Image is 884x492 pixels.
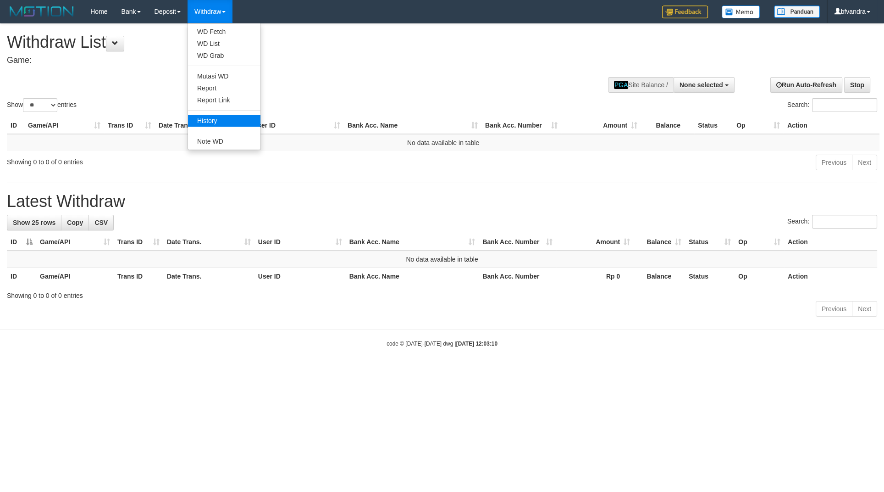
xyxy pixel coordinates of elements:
[188,50,260,61] a: WD Grab
[662,6,708,18] img: Feedback.jpg
[104,117,155,134] th: Trans ID: activate to sort column ascending
[816,301,852,317] a: Previous
[784,234,877,251] th: Action
[346,268,479,285] th: Bank Acc. Name
[7,154,361,167] div: Showing 0 to 0 of 0 entries
[188,70,260,82] a: Mutasi WD
[774,6,820,18] img: panduan.png
[163,268,254,285] th: Date Trans.
[7,192,877,211] h1: Latest Withdraw
[188,26,260,38] a: WD Fetch
[387,341,497,347] small: code © [DATE]-[DATE] dwg |
[249,117,344,134] th: User ID: activate to sort column ascending
[481,117,561,134] th: Bank Acc. Number: activate to sort column ascending
[674,77,735,93] button: None selected
[608,77,674,93] div: Site Balance /
[844,77,870,93] a: Stop
[784,268,877,285] th: Action
[556,234,634,251] th: Amount: activate to sort column ascending
[7,33,580,51] h1: Withdraw List
[735,268,784,285] th: Op
[614,81,629,89] em: PGA
[7,287,877,300] div: Showing 0 to 0 of 0 entries
[346,234,479,251] th: Bank Acc. Name: activate to sort column ascending
[852,301,877,317] a: Next
[784,117,879,134] th: Action
[479,268,556,285] th: Bank Acc. Number
[787,215,877,229] label: Search:
[561,117,641,134] th: Amount: activate to sort column ascending
[634,268,685,285] th: Balance
[7,56,580,65] h4: Game:
[733,117,784,134] th: Op: activate to sort column ascending
[680,81,723,89] span: None selected
[7,251,877,268] td: No data available in table
[722,6,760,18] img: Button%20Memo.svg
[7,98,77,112] label: Show entries
[634,234,685,251] th: Balance: activate to sort column ascending
[254,268,346,285] th: User ID
[188,135,260,147] a: Note WD
[344,117,481,134] th: Bank Acc. Name: activate to sort column ascending
[812,98,877,112] input: Search:
[770,77,842,93] a: Run Auto-Refresh
[816,155,852,170] a: Previous
[787,98,877,112] label: Search:
[641,117,694,134] th: Balance
[188,38,260,50] a: WD List
[7,134,879,151] td: No data available in table
[188,115,260,127] a: History
[685,268,735,285] th: Status
[163,234,254,251] th: Date Trans.: activate to sort column ascending
[852,155,877,170] a: Next
[23,98,57,112] select: Showentries
[735,234,784,251] th: Op: activate to sort column ascending
[24,117,104,134] th: Game/API: activate to sort column ascending
[155,117,249,134] th: Date Trans.: activate to sort column descending
[7,117,24,134] th: ID
[456,341,497,347] strong: [DATE] 12:03:10
[694,117,733,134] th: Status
[188,82,260,94] a: Report
[685,234,735,251] th: Status: activate to sort column ascending
[7,5,77,18] img: MOTION_logo.png
[479,234,556,251] th: Bank Acc. Number: activate to sort column ascending
[556,268,634,285] th: Rp 0
[188,94,260,106] a: Report Link
[254,234,346,251] th: User ID: activate to sort column ascending
[812,215,877,229] input: Search:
